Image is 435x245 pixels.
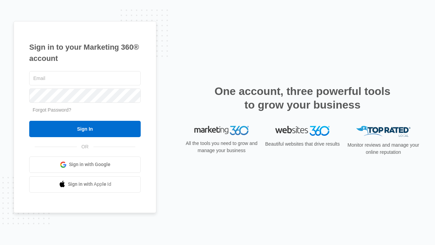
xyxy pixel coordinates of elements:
[29,121,141,137] input: Sign In
[29,176,141,193] a: Sign in with Apple Id
[212,84,393,112] h2: One account, three powerful tools to grow your business
[68,181,111,188] span: Sign in with Apple Id
[345,142,421,156] p: Monitor reviews and manage your online reputation
[194,126,249,135] img: Marketing 360
[33,107,71,113] a: Forgot Password?
[77,143,93,150] span: OR
[184,140,260,154] p: All the tools you need to grow and manage your business
[29,71,141,85] input: Email
[29,42,141,64] h1: Sign in to your Marketing 360® account
[29,157,141,173] a: Sign in with Google
[264,141,341,148] p: Beautiful websites that drive results
[356,126,411,137] img: Top Rated Local
[275,126,330,136] img: Websites 360
[69,161,110,168] span: Sign in with Google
